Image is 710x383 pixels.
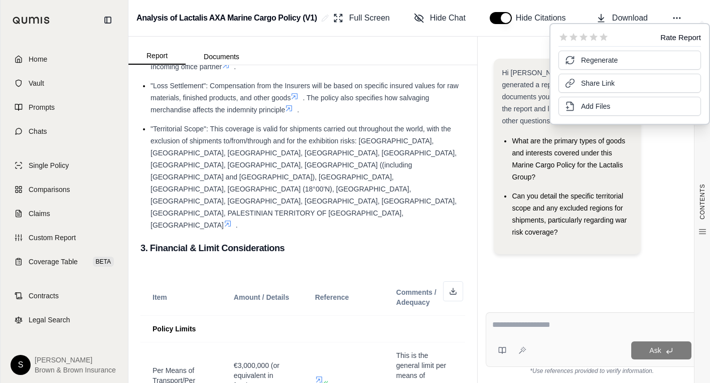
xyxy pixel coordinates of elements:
[29,209,50,219] span: Claims
[7,227,122,249] a: Custom Report
[151,94,429,114] span: . The policy also specifies how salvaging merchandise affects the indemnity principle
[698,184,706,220] span: CONTENTS
[29,233,76,243] span: Custom Report
[151,51,454,71] span: "Assured": Local Insured and/or local additional insured name(s) and contact (s) to be filled out...
[29,126,47,136] span: Chats
[649,346,661,354] span: Ask
[136,9,317,27] h2: Analysis of Lactalis AXA Marine Cargo Policy (V1)
[7,203,122,225] a: Claims
[35,365,116,375] span: Brown & Brown Insurance
[558,74,701,93] button: Share Link
[512,192,627,236] span: Can you detail the specific territorial scope and any excluded regions for shipments, particularl...
[7,72,122,94] a: Vault
[7,48,122,70] a: Home
[516,12,572,24] span: Hide Citations
[7,251,122,273] a: Coverage TableBETA
[93,257,114,267] span: BETA
[512,137,625,181] span: What are the primary types of goods and interests covered under this Marine Cargo Policy for the ...
[29,315,70,325] span: Legal Search
[410,8,470,28] button: Hide Chat
[128,48,186,65] button: Report
[151,82,459,102] span: "Loss Settlement": Compensation from the Insurers will be based on specific insured values for ra...
[11,355,31,375] div: S
[100,12,116,28] button: Collapse sidebar
[153,293,167,301] span: Item
[186,49,257,65] button: Documents
[13,17,50,24] img: Qumis Logo
[7,154,122,176] a: Single Policy
[7,309,122,331] a: Legal Search
[140,239,465,257] h3: 3. Financial & Limit Considerations
[443,281,463,301] button: Download as Excel
[7,96,122,118] a: Prompts
[349,12,390,24] span: Full Screen
[29,184,70,195] span: Comparisons
[502,69,632,125] span: Hi [PERSON_NAME] 👋 - We have generated a report based on the documents you uploaded. Please revie...
[7,120,122,142] a: Chats
[7,285,122,307] a: Contracts
[29,160,69,170] span: Single Policy
[581,78,615,88] span: Share Link
[558,51,701,70] button: Regenerate
[29,102,55,112] span: Prompts
[592,8,652,28] button: Download
[558,97,701,116] button: Add Files
[29,78,44,88] span: Vault
[631,341,691,359] button: Ask
[315,293,349,301] span: Reference
[29,54,47,64] span: Home
[612,12,648,24] span: Download
[153,325,196,333] span: Policy Limits
[329,8,394,28] button: Full Screen
[297,106,299,114] span: .
[234,293,289,301] span: Amount / Details
[151,125,457,229] span: "Territorial Scope": This coverage is valid for shipments carried out throughout the world, with ...
[581,101,610,111] span: Add Files
[660,34,701,41] div: Rate Report
[430,12,466,24] span: Hide Chat
[29,291,59,301] span: Contracts
[29,257,78,267] span: Coverage Table
[35,355,116,365] span: [PERSON_NAME]
[234,63,236,71] span: .
[486,367,698,375] div: *Use references provided to verify information.
[236,221,238,229] span: .
[396,288,437,306] span: Comments / Adequacy
[7,178,122,201] a: Comparisons
[581,55,618,65] span: Regenerate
